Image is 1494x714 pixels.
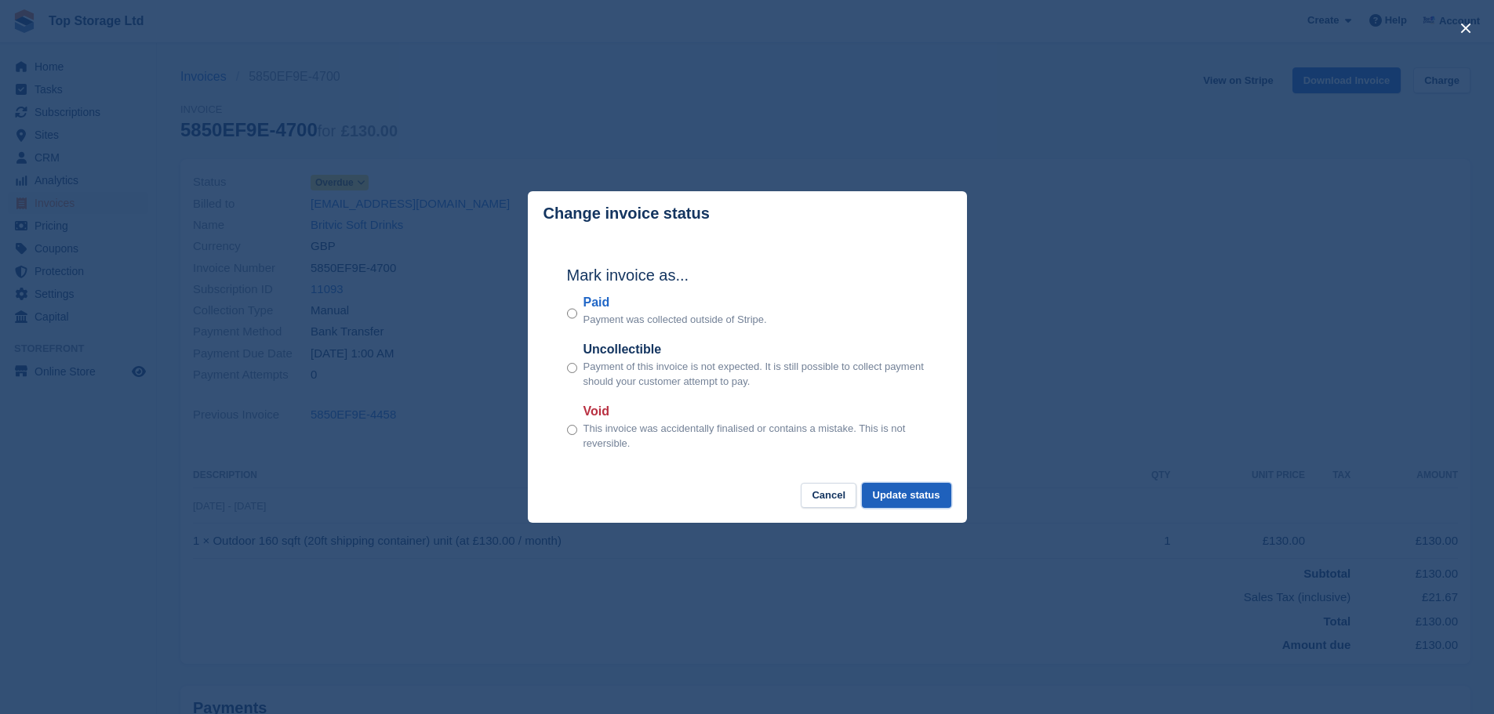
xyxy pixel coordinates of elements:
label: Void [583,402,928,421]
p: Change invoice status [543,205,710,223]
p: This invoice was accidentally finalised or contains a mistake. This is not reversible. [583,421,928,451]
p: Payment was collected outside of Stripe. [583,312,767,328]
button: Cancel [801,483,856,509]
button: close [1453,16,1478,41]
h2: Mark invoice as... [567,263,928,287]
button: Update status [862,483,951,509]
p: Payment of this invoice is not expected. It is still possible to collect payment should your cust... [583,359,928,390]
label: Uncollectible [583,340,928,359]
label: Paid [583,293,767,312]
